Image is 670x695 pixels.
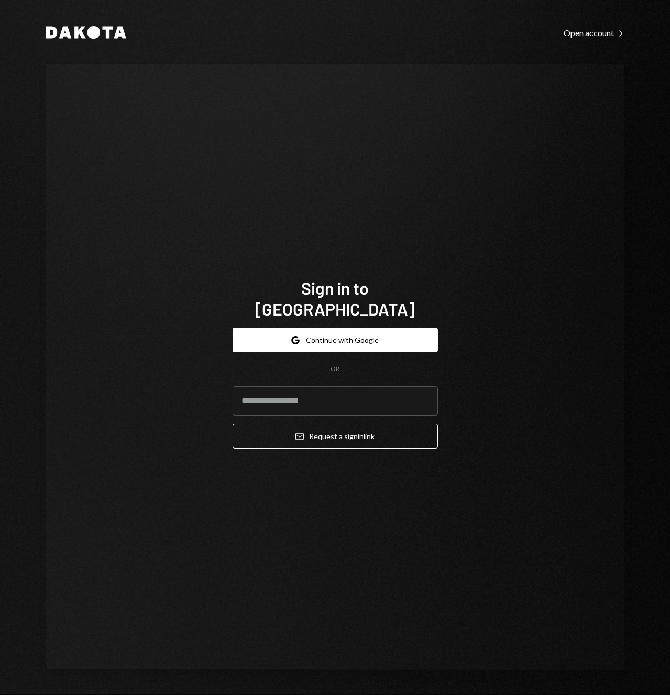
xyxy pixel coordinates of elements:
[233,328,438,352] button: Continue with Google
[233,424,438,449] button: Request a signinlink
[564,27,624,38] a: Open account
[331,365,339,374] div: OR
[233,277,438,319] h1: Sign in to [GEOGRAPHIC_DATA]
[564,28,624,38] div: Open account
